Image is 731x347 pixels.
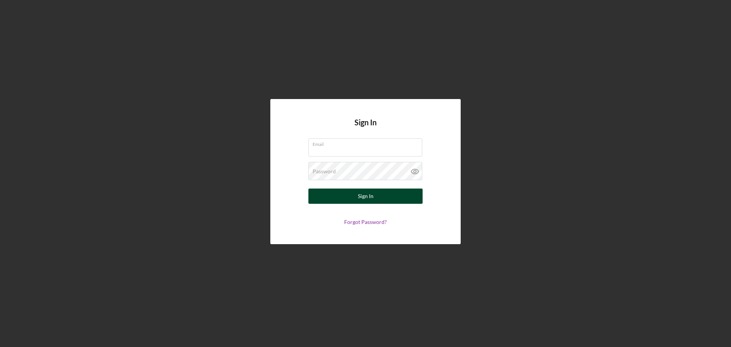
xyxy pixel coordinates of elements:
[358,189,373,204] div: Sign In
[308,189,423,204] button: Sign In
[344,219,387,225] a: Forgot Password?
[354,118,377,138] h4: Sign In
[313,168,336,174] label: Password
[313,139,422,147] label: Email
